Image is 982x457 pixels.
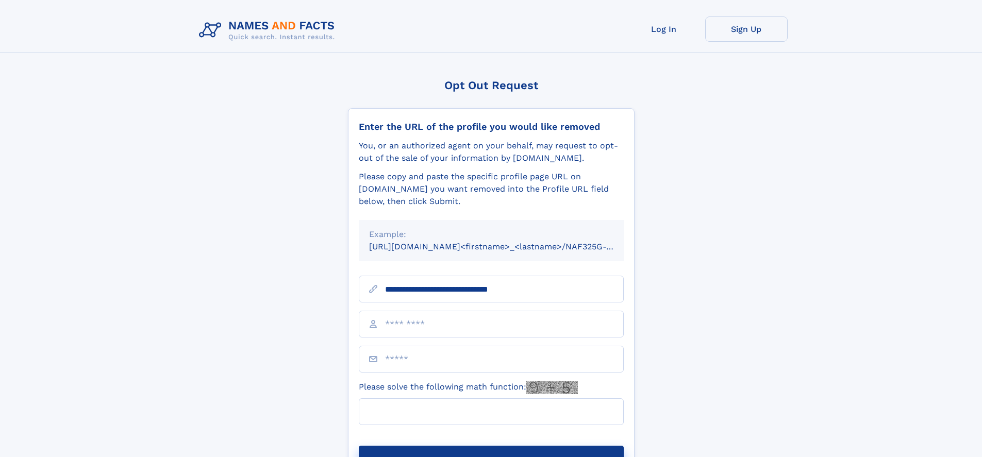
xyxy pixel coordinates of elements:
a: Sign Up [705,16,788,42]
div: Please copy and paste the specific profile page URL on [DOMAIN_NAME] you want removed into the Pr... [359,171,624,208]
div: Example: [369,228,613,241]
img: Logo Names and Facts [195,16,343,44]
div: You, or an authorized agent on your behalf, may request to opt-out of the sale of your informatio... [359,140,624,164]
small: [URL][DOMAIN_NAME]<firstname>_<lastname>/NAF325G-xxxxxxxx [369,242,643,251]
a: Log In [623,16,705,42]
div: Enter the URL of the profile you would like removed [359,121,624,132]
label: Please solve the following math function: [359,381,578,394]
div: Opt Out Request [348,79,635,92]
